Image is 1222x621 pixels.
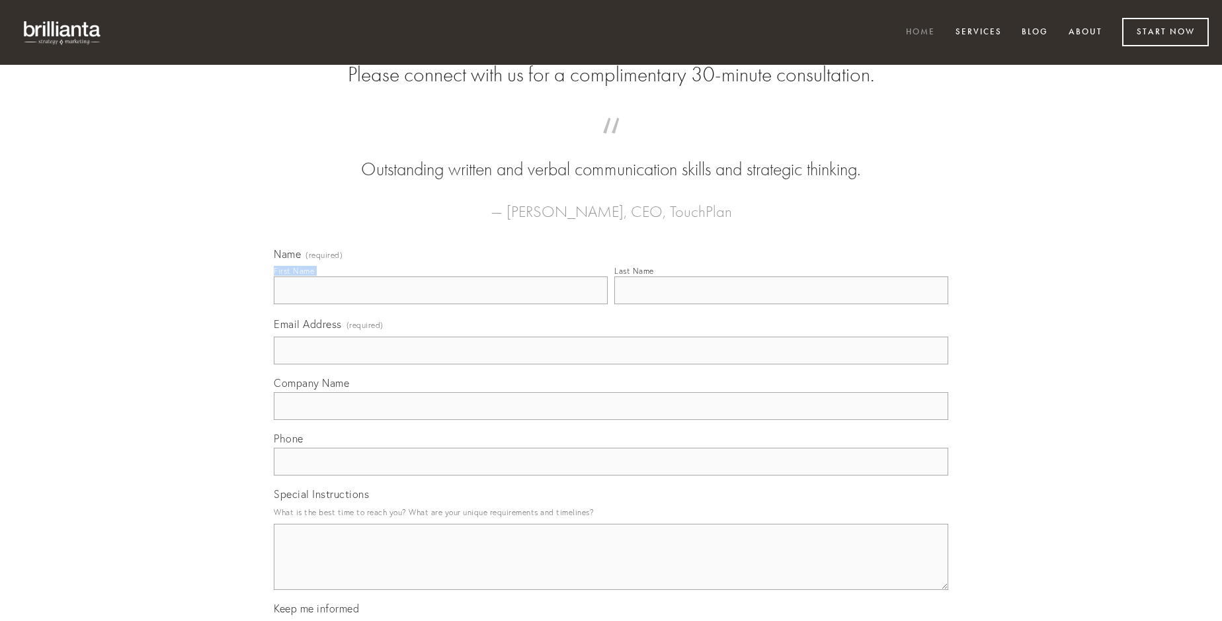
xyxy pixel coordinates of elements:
[13,13,112,52] img: brillianta - research, strategy, marketing
[295,183,927,225] figcaption: — [PERSON_NAME], CEO, TouchPlan
[274,317,342,331] span: Email Address
[274,62,948,87] h2: Please connect with us for a complimentary 30-minute consultation.
[274,602,359,615] span: Keep me informed
[614,266,654,276] div: Last Name
[947,22,1010,44] a: Services
[305,251,343,259] span: (required)
[1013,22,1057,44] a: Blog
[274,432,304,445] span: Phone
[274,247,301,261] span: Name
[295,131,927,157] span: “
[274,376,349,390] span: Company Name
[1122,18,1209,46] a: Start Now
[274,487,369,501] span: Special Instructions
[274,503,948,521] p: What is the best time to reach you? What are your unique requirements and timelines?
[1060,22,1111,44] a: About
[274,266,314,276] div: First Name
[346,316,384,334] span: (required)
[897,22,944,44] a: Home
[295,131,927,183] blockquote: Outstanding written and verbal communication skills and strategic thinking.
